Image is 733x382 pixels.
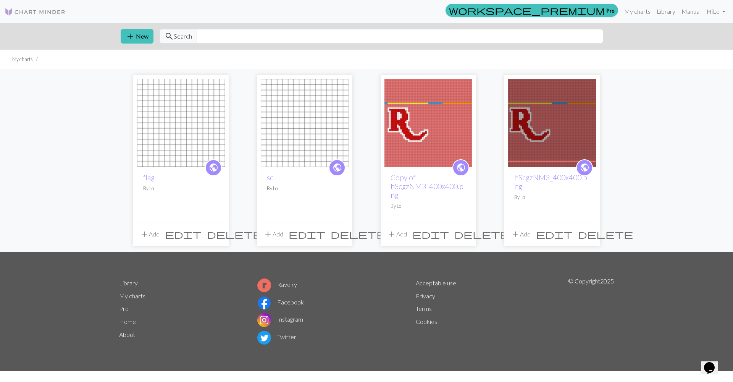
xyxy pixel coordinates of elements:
[257,281,297,288] a: Ravelry
[416,279,456,286] a: Acceptable use
[165,31,174,42] span: search
[508,118,596,126] a: hScgzNM3_400x400.png
[568,277,614,346] p: © Copyright 2025
[329,159,346,176] a: public
[384,79,472,167] img: hScgzNM3_400x400.png
[576,159,593,176] a: public
[143,173,155,182] a: flag
[412,229,449,240] span: edit
[621,4,654,19] a: My charts
[575,227,636,241] button: Delete
[209,160,218,175] i: public
[126,31,135,42] span: add
[289,230,325,239] i: Edit
[452,159,469,176] a: public
[261,227,286,241] button: Add
[333,160,342,175] i: public
[456,160,466,175] i: public
[257,298,304,306] a: Facebook
[5,7,66,16] img: Logo
[391,202,466,210] p: By Lo
[137,118,225,126] a: flag
[165,230,202,239] i: Edit
[12,56,33,63] li: My charts
[578,229,633,240] span: delete
[204,227,265,241] button: Delete
[452,227,512,241] button: Delete
[331,229,386,240] span: delete
[207,229,262,240] span: delete
[137,227,162,241] button: Add
[119,331,135,338] a: About
[261,118,349,126] a: sc
[511,229,520,240] span: add
[536,230,573,239] i: Edit
[140,229,149,240] span: add
[654,4,678,19] a: Library
[328,227,388,241] button: Delete
[257,313,271,327] img: Instagram logo
[286,227,328,241] button: Edit
[533,227,575,241] button: Edit
[205,159,222,176] a: public
[143,185,219,192] p: By Lo
[412,230,449,239] i: Edit
[137,79,225,167] img: flag
[416,305,432,312] a: Terms
[119,305,129,312] a: Pro
[387,229,396,240] span: add
[209,162,218,173] span: public
[121,29,153,44] button: New
[257,278,271,292] img: Ravelry logo
[289,229,325,240] span: edit
[536,229,573,240] span: edit
[391,173,463,199] a: Copy of hScgzNM3_400x400.png
[333,162,342,173] span: public
[119,279,138,286] a: Library
[580,160,589,175] i: public
[174,32,192,41] span: Search
[456,162,466,173] span: public
[257,331,271,345] img: Twitter logo
[257,333,296,340] a: Twitter
[701,351,725,374] iframe: chat widget
[514,194,590,201] p: By Lo
[514,173,587,191] a: hScgzNM3_400x400.png
[257,296,271,310] img: Facebook logo
[384,118,472,126] a: hScgzNM3_400x400.png
[165,229,202,240] span: edit
[454,229,509,240] span: delete
[263,229,273,240] span: add
[119,318,136,325] a: Home
[416,318,437,325] a: Cookies
[508,79,596,167] img: hScgzNM3_400x400.png
[678,4,704,19] a: Manual
[257,316,303,323] a: Instagram
[162,227,204,241] button: Edit
[267,185,342,192] p: By Lo
[580,162,589,173] span: public
[446,4,618,17] a: Pro
[416,292,435,299] a: Privacy
[449,5,605,16] span: workspace_premium
[704,4,728,19] a: HiLo
[410,227,452,241] button: Edit
[508,227,533,241] button: Add
[384,227,410,241] button: Add
[119,292,145,299] a: My charts
[261,79,349,167] img: sc
[267,173,273,182] a: sc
